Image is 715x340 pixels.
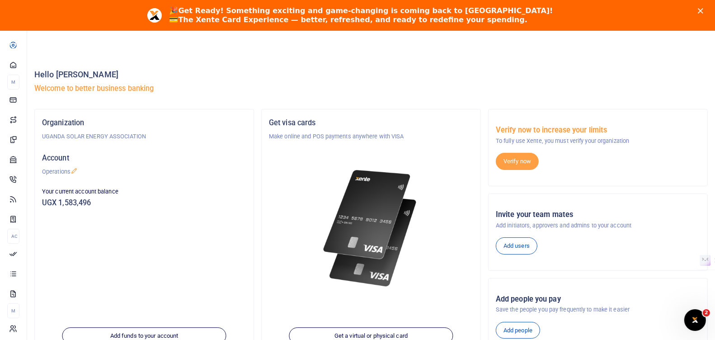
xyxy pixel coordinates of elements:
p: Make online and POS payments anywhere with VISA [269,132,473,141]
h5: Verify now to increase your limits [496,126,700,135]
h5: Welcome to better business banking [34,84,708,93]
h5: Organization [42,118,246,127]
iframe: Intercom live chat [684,309,706,331]
img: xente-_physical_cards.png [320,163,422,294]
li: M [7,75,19,90]
h4: Hello [PERSON_NAME] [34,70,708,80]
span: 2 [703,309,710,316]
a: Add people [496,322,540,339]
a: Verify now [496,153,539,170]
a: Add users [496,237,537,255]
b: Get Ready! Something exciting and game-changing is coming back to [GEOGRAPHIC_DATA]! [178,6,553,15]
h5: Account [42,154,246,163]
h5: UGX 1,583,496 [42,198,246,208]
h5: Add people you pay [496,295,700,304]
p: Operations [42,167,246,176]
p: Save the people you pay frequently to make it easier [496,305,700,314]
h5: Invite your team mates [496,210,700,219]
p: To fully use Xente, you must verify your organization [496,137,700,146]
p: UGANDA SOLAR ENERGY ASSOCIATION [42,132,246,141]
b: The Xente Card Experience — better, refreshed, and ready to redefine your spending. [178,15,527,24]
p: Your current account balance [42,187,246,196]
div: 🎉 💳 [169,6,553,24]
li: M [7,303,19,318]
h5: Get visa cards [269,118,473,127]
p: Add initiators, approvers and admins to your account [496,221,700,230]
div: Close [698,8,707,14]
img: Profile image for Aceng [147,8,162,23]
li: Ac [7,229,19,244]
